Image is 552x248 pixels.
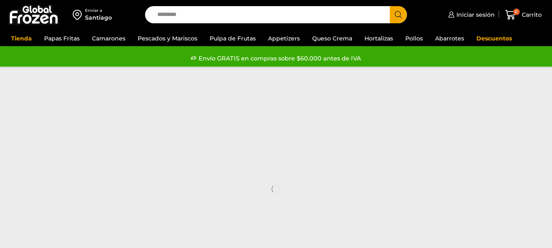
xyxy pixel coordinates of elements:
[454,11,495,19] span: Iniciar sesión
[88,31,130,46] a: Camarones
[401,31,427,46] a: Pollos
[360,31,397,46] a: Hortalizas
[520,11,542,19] span: Carrito
[85,8,112,13] div: Enviar a
[85,13,112,22] div: Santiago
[73,8,85,22] img: address-field-icon.svg
[308,31,356,46] a: Queso Crema
[513,9,520,15] span: 0
[7,31,36,46] a: Tienda
[134,31,201,46] a: Pescados y Mariscos
[503,5,544,25] a: 0 Carrito
[431,31,468,46] a: Abarrotes
[472,31,516,46] a: Descuentos
[264,31,304,46] a: Appetizers
[446,7,495,23] a: Iniciar sesión
[206,31,260,46] a: Pulpa de Frutas
[40,31,84,46] a: Papas Fritas
[390,6,407,23] button: Search button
